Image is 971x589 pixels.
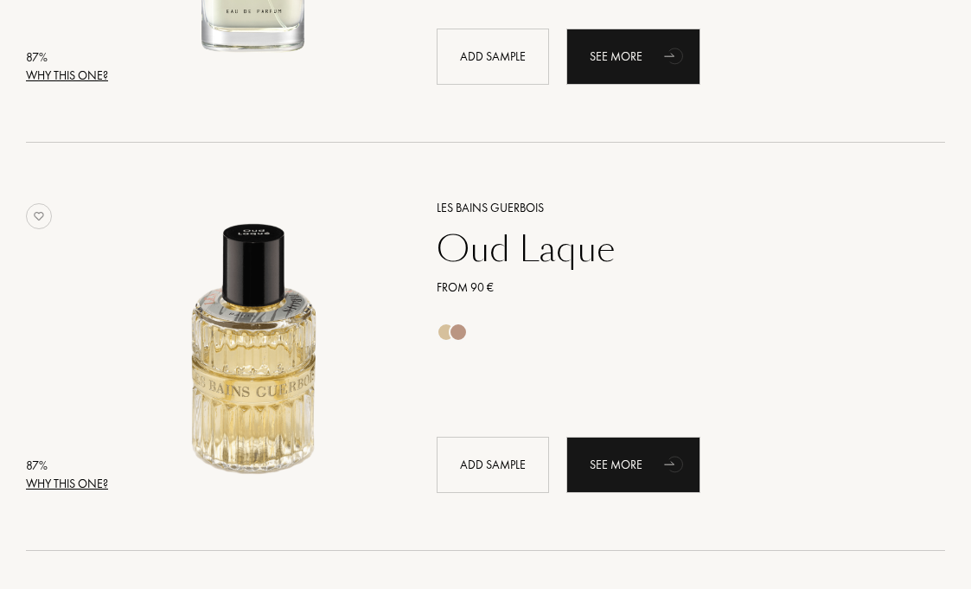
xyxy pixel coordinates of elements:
div: See more [566,437,700,493]
div: animation [658,446,693,481]
div: 87 % [26,457,108,475]
a: From 90 € [424,278,919,297]
img: Oud Laque Les Bains Guerbois [113,196,396,479]
a: Les Bains Guerbois [424,199,919,217]
a: Oud Laque [424,228,919,270]
div: See more [566,29,700,85]
div: 87 % [26,48,108,67]
div: animation [658,38,693,73]
div: Add sample [437,29,549,85]
div: Add sample [437,437,549,493]
div: Why this one? [26,475,108,493]
a: See moreanimation [566,29,700,85]
div: Why this one? [26,67,108,85]
a: See moreanimation [566,437,700,493]
img: no_like_p.png [26,203,52,229]
a: Oud Laque Les Bains Guerbois [113,177,411,512]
